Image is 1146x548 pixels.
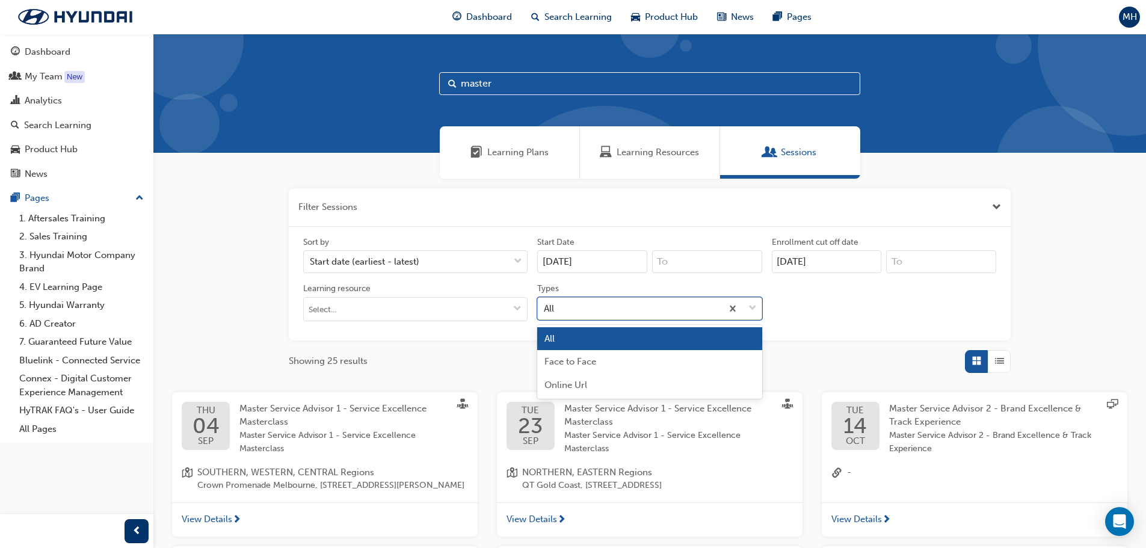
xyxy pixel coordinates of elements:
[537,236,575,248] div: Start Date
[621,5,707,29] a: car-iconProduct Hub
[5,41,149,63] a: Dashboard
[748,301,757,316] span: down-icon
[14,315,149,333] a: 6. AD Creator
[14,246,149,278] a: 3. Hyundai Motor Company Brand
[772,236,858,248] div: Enrollment cut off date
[25,167,48,181] div: News
[5,38,149,187] button: DashboardMy TeamAnalyticsSearch LearningProduct HubNews
[889,429,1098,456] span: Master Service Advisor 2 - Brand Excellence & Track Experience
[182,513,232,526] span: View Details
[232,515,241,526] span: next-icon
[289,354,368,368] span: Showing 25 results
[889,403,1081,428] span: Master Service Advisor 2 - Brand Excellence & Track Experience
[531,10,540,25] span: search-icon
[197,466,464,479] span: SOUTHERN, WESTERN, CENTRAL Regions
[172,392,478,537] button: THU04SEPMaster Service Advisor 1 - Service Excellence MasterclassMaster Service Advisor 1 - Servi...
[513,304,522,315] span: down-icon
[452,10,461,25] span: guage-icon
[310,255,419,269] div: Start date (earliest - latest)
[14,401,149,420] a: HyTRAK FAQ's - User Guide
[239,403,427,428] span: Master Service Advisor 1 - Service Excellence Masterclass
[507,466,793,493] a: location-iconNORTHERN, EASTERN RegionsQT Gold Coast, [STREET_ADDRESS]
[1107,399,1118,412] span: sessionType_ONLINE_URL-icon
[763,5,821,29] a: pages-iconPages
[717,10,726,25] span: news-icon
[14,420,149,439] a: All Pages
[5,90,149,112] a: Analytics
[831,466,842,481] span: link-icon
[25,94,62,108] div: Analytics
[972,354,981,368] span: Grid
[132,524,141,539] span: prev-icon
[193,437,220,446] span: SEP
[544,356,596,367] span: Face to Face
[1119,7,1140,28] button: MH
[5,66,149,88] a: My Team
[1123,10,1137,24] span: MH
[720,126,860,179] a: SessionsSessions
[764,146,776,159] span: Sessions
[544,380,587,390] span: Online Url
[439,72,860,95] input: Search...
[14,209,149,228] a: 1. Aftersales Training
[822,392,1127,537] button: TUE14OCTMaster Service Advisor 2 - Brand Excellence & Track ExperienceMaster Service Advisor 2 - ...
[514,254,522,269] span: down-icon
[11,96,20,106] span: chart-icon
[707,5,763,29] a: news-iconNews
[544,301,554,315] div: All
[787,10,812,24] span: Pages
[14,333,149,351] a: 7. Guaranteed Future Value
[64,71,85,83] div: Tooltip anchor
[14,296,149,315] a: 5. Hyundai Warranty
[544,10,612,24] span: Search Learning
[645,10,698,24] span: Product Hub
[600,146,612,159] span: Learning Resources
[25,143,78,156] div: Product Hub
[564,403,751,428] span: Master Service Advisor 1 - Service Excellence Masterclass
[507,466,517,493] span: location-icon
[182,466,468,493] a: location-iconSOUTHERN, WESTERN, CENTRAL RegionsCrown Promenade Melbourne, [STREET_ADDRESS][PERSON...
[773,10,782,25] span: pages-icon
[518,415,543,437] span: 23
[172,502,478,537] a: View Details
[544,333,555,344] span: All
[25,191,49,205] div: Pages
[497,502,803,537] a: View Details
[193,406,220,415] span: THU
[6,4,144,29] img: Trak
[182,402,468,456] a: THU04SEPMaster Service Advisor 1 - Service Excellence MasterclassMaster Service Advisor 1 - Servi...
[580,126,720,179] a: Learning ResourcesLearning Resources
[448,77,457,91] span: Search
[843,406,867,415] span: TUE
[557,515,566,526] span: next-icon
[466,10,512,24] span: Dashboard
[440,126,580,179] a: Learning PlansLearning Plans
[995,354,1004,368] span: List
[5,187,149,209] button: Pages
[992,200,1001,214] button: Close the filter
[303,236,329,248] div: Sort by
[564,429,774,456] span: Master Service Advisor 1 - Service Excellence Masterclass
[772,250,882,273] input: Enrollment cut off date
[507,513,557,526] span: View Details
[652,250,762,273] input: To
[303,283,371,295] div: Learning resource
[882,515,891,526] span: next-icon
[14,369,149,401] a: Connex - Digital Customer Experience Management
[522,479,662,493] span: QT Gold Coast, [STREET_ADDRESS]
[518,406,543,415] span: TUE
[782,399,793,412] span: sessionType_FACE_TO_FACE-icon
[5,138,149,161] a: Product Hub
[457,399,468,412] span: sessionType_FACE_TO_FACE-icon
[25,45,70,59] div: Dashboard
[135,191,144,206] span: up-icon
[5,163,149,185] a: News
[11,47,20,58] span: guage-icon
[518,437,543,446] span: SEP
[14,351,149,370] a: Bluelink - Connected Service
[781,146,816,159] span: Sessions
[11,72,20,82] span: people-icon
[522,466,662,479] span: NORTHERN, EASTERN Regions
[843,415,867,437] span: 14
